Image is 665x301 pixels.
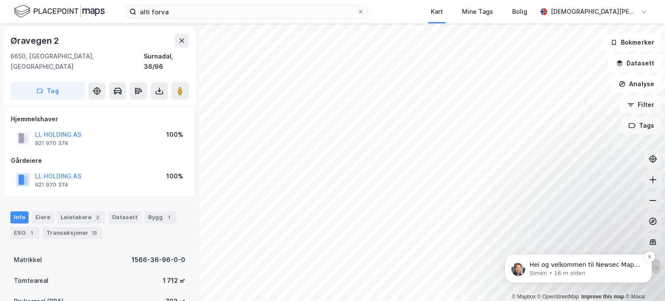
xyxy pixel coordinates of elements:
[492,200,665,297] iframe: Intercom notifications melding
[43,227,102,239] div: Transaksjoner
[38,61,149,70] p: Hei og velkommen til Newsec Maps, [DEMOGRAPHIC_DATA][PERSON_NAME] det er du lurer på så er det ba...
[11,155,188,166] div: Gårdeiere
[11,114,188,124] div: Hjemmelshaver
[152,52,163,63] button: Dismiss notification
[14,255,42,265] div: Matrikkel
[35,181,68,188] div: 921 970 374
[10,51,144,72] div: 6650, [GEOGRAPHIC_DATA], [GEOGRAPHIC_DATA]
[620,96,662,113] button: Filter
[14,275,48,286] div: Tomteareal
[462,6,493,17] div: Mine Tags
[14,4,105,19] img: logo.f888ab2527a4732fd821a326f86c7f29.svg
[144,51,189,72] div: Surnadal, 36/96
[145,211,177,223] div: Bygg
[57,211,105,223] div: Leietakere
[537,294,579,300] a: OpenStreetMap
[551,6,637,17] div: [DEMOGRAPHIC_DATA][PERSON_NAME]
[611,75,662,93] button: Analyse
[166,171,183,181] div: 100%
[10,211,29,223] div: Info
[621,117,662,134] button: Tags
[38,70,149,78] p: Message from Simen, sent 16 m siden
[10,34,61,48] div: Øravegen 2
[13,55,160,83] div: message notification from Simen, 16 m siden. Hei og velkommen til Newsec Maps, Christian Om det e...
[109,211,141,223] div: Datasett
[603,34,662,51] button: Bokmerker
[32,211,54,223] div: Eiere
[27,229,36,237] div: 1
[35,140,68,147] div: 921 970 374
[512,294,536,300] a: Mapbox
[19,62,33,76] img: Profile image for Simen
[10,227,39,239] div: ESG
[132,255,185,265] div: 1566-36-96-0-0
[165,213,173,222] div: 1
[166,129,183,140] div: 100%
[90,229,99,237] div: 13
[512,6,527,17] div: Bolig
[163,275,185,286] div: 1 712 ㎡
[431,6,443,17] div: Kart
[581,294,624,300] a: Improve this map
[10,82,85,100] button: Tag
[136,5,357,18] input: Søk på adresse, matrikkel, gårdeiere, leietakere eller personer
[609,55,662,72] button: Datasett
[93,213,102,222] div: 2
